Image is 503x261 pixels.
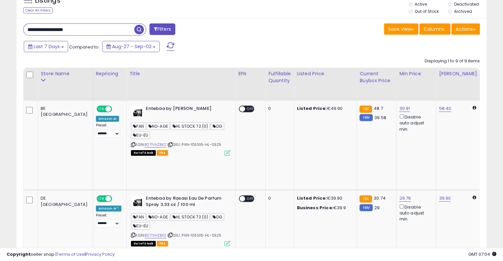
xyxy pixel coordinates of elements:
span: FBA [157,150,168,156]
div: Current Buybox Price [359,70,394,84]
span: OFF [111,196,121,202]
a: 58.40 [439,105,451,112]
button: Last 7 Days [24,41,68,52]
span: ON [97,106,105,112]
div: ASIN: [131,106,230,155]
button: Aug-27 - Sep-02 [102,41,160,52]
div: seller snap | | [7,251,115,258]
div: Min Price [399,70,433,77]
b: Entebaa by Rasasi Eau De Parfum Spray 3.33 oz / 100 ml [146,195,226,209]
span: NO-AGE [147,213,170,221]
b: Listed Price: [297,195,327,201]
div: Displaying 1 to 9 of 9 items [425,58,480,64]
div: Clear All Filters [23,7,53,14]
span: Last 7 Days [34,43,60,50]
div: Repricing [96,70,124,77]
span: 2025-09-10 07:04 GMT [468,251,496,257]
div: 0 [268,195,289,201]
span: 39.58 [374,114,386,121]
img: 31RXd0IAteL._SL40_.jpg [131,195,144,209]
span: ON [97,196,105,202]
strong: Copyright [7,251,31,257]
span: 29 [374,205,380,211]
div: Fulfillable Quantity [268,70,291,84]
button: Actions [451,23,480,35]
span: Columns [424,26,444,32]
a: B071VHZBK2 [145,233,166,238]
div: Store Name [41,70,90,77]
span: OFF [111,106,121,112]
img: 31RXd0IAteL._SL40_.jpg [131,106,144,119]
span: 48.7 [374,105,383,112]
b: Business Price: [297,205,333,211]
div: €39.9 [297,205,352,211]
label: Deactivated [454,1,479,7]
div: €39.90 [297,195,352,201]
span: | SKU: PAN-105516-HL-0525 [167,142,221,147]
span: OFF [245,106,256,112]
span: EU-EU [131,131,150,139]
span: DG [211,213,224,221]
a: Privacy Policy [86,251,115,257]
small: FBM [359,204,372,211]
span: DG [211,122,224,130]
div: Preset: [96,123,122,138]
div: [PERSON_NAME] [439,70,478,77]
span: PAN [131,122,146,130]
span: Compared to: [69,44,100,50]
div: Amazon AI * [96,206,122,212]
span: EU-EU [131,222,150,230]
div: Disable auto adjust min [399,113,431,132]
div: DE [GEOGRAPHIC_DATA] [41,195,88,207]
span: HL STOCK 72 (0) [171,122,210,130]
div: Listed Price [297,70,354,77]
small: FBA [359,195,372,203]
small: FBM [359,114,372,121]
span: 30.74 [374,195,386,201]
div: EFN [238,70,263,77]
label: Archived [454,9,472,14]
label: Out of Stock [415,9,439,14]
div: Disable auto adjust min [399,203,431,222]
span: All listings that are currently out of stock and unavailable for purchase on Amazon [131,150,156,156]
label: Active [415,1,427,7]
span: NO-AGE [147,122,170,130]
button: Save View [384,23,418,35]
button: Filters [149,23,175,35]
span: Aug-27 - Sep-02 [112,43,151,50]
a: Terms of Use [57,251,85,257]
span: OFF [245,196,256,202]
button: Columns [419,23,450,35]
a: 29.79 [399,195,411,202]
a: B071VHZBK2 [145,142,166,147]
div: €49.90 [297,106,352,112]
div: 0 [268,106,289,112]
div: Preset: [96,213,122,228]
span: FBA [157,241,168,246]
a: 39.90 [439,195,451,202]
span: | SKU: PAN-105516-HL-0525 [167,233,221,238]
span: PAN [131,213,146,221]
b: Entebaa by [PERSON_NAME] [146,106,226,114]
span: All listings that are currently out of stock and unavailable for purchase on Amazon [131,241,156,246]
div: Title [129,70,232,77]
b: Listed Price: [297,105,327,112]
a: 30.91 [399,105,410,112]
small: FBA [359,106,372,113]
div: Amazon AI [96,116,119,122]
div: BE [GEOGRAPHIC_DATA] [41,106,88,117]
span: HL STOCK 72 (0) [171,213,210,221]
